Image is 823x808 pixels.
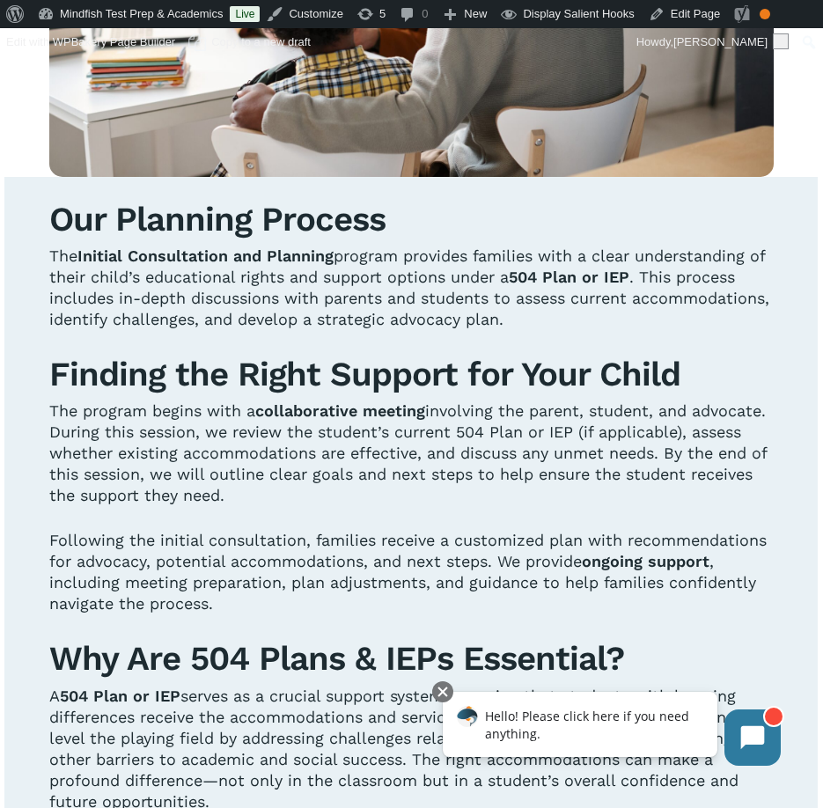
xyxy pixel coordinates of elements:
span: Copy to a new draft [211,28,311,56]
b: Our Planning Process [49,199,386,239]
b: ongoing support [582,552,709,570]
b: Initial Consultation and Planning [77,246,334,265]
span: The [49,246,77,265]
span: [PERSON_NAME] [673,35,768,48]
span: program provides families with a clear understanding of their child’s educational rights and supp... [49,246,765,286]
b: collaborative meeting [255,401,425,420]
b: Why Are 504 Plans & IEPs Essential? [49,638,624,678]
a: Howdy, [630,28,796,56]
span: . This process includes in-depth discussions with parents and students to assess current accommod... [49,268,769,328]
iframe: Chatbot [424,678,798,783]
b: 504 Plan or IEP [60,687,180,705]
a: Live [230,6,260,22]
div: OK [760,9,770,19]
span: involving the parent, student, and advocate. During this session, we review the student’s current... [49,401,767,504]
b: 504 Plan or IEP [509,268,629,286]
b: Finding the Right Support for Your Child [49,354,680,393]
span: A [49,687,60,705]
span: The program begins with a [49,401,255,420]
span: , including meeting preparation, plan adjustments, and guidance to help families confidently navi... [49,552,756,613]
span: Following the initial consultation, families receive a customized plan with recommendations for a... [49,531,767,570]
